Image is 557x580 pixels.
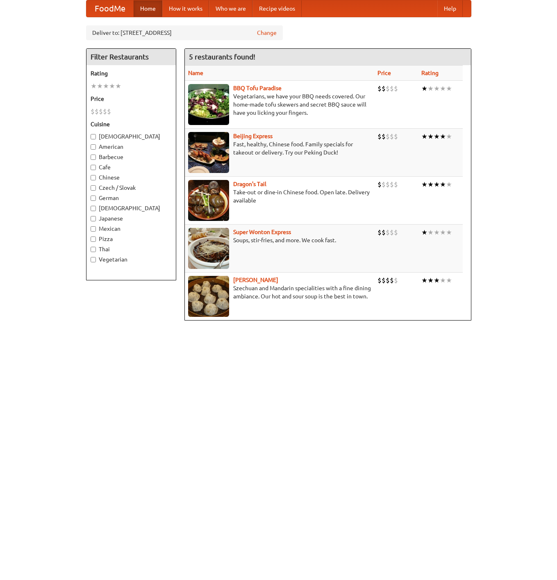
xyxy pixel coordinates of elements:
[91,196,96,201] input: German
[257,29,277,37] a: Change
[386,276,390,285] li: $
[103,107,107,116] li: $
[91,255,172,264] label: Vegetarian
[390,276,394,285] li: $
[446,132,452,141] li: ★
[440,228,446,237] li: ★
[434,132,440,141] li: ★
[421,70,439,76] a: Rating
[91,257,96,262] input: Vegetarian
[377,228,382,237] li: $
[91,107,95,116] li: $
[427,276,434,285] li: ★
[390,180,394,189] li: $
[386,84,390,93] li: $
[91,204,172,212] label: [DEMOGRAPHIC_DATA]
[91,163,172,171] label: Cafe
[91,214,172,223] label: Japanese
[233,133,273,139] a: Beijing Express
[91,155,96,160] input: Barbecue
[437,0,463,17] a: Help
[91,120,172,128] h5: Cuisine
[189,53,255,61] ng-pluralize: 5 restaurants found!
[377,84,382,93] li: $
[446,84,452,93] li: ★
[162,0,209,17] a: How it works
[434,84,440,93] li: ★
[103,82,109,91] li: ★
[91,143,172,151] label: American
[188,276,229,317] img: shandong.jpg
[446,180,452,189] li: ★
[421,84,427,93] li: ★
[91,69,172,77] h5: Rating
[440,276,446,285] li: ★
[188,84,229,125] img: tofuparadise.jpg
[434,180,440,189] li: ★
[91,194,172,202] label: German
[233,277,278,283] a: [PERSON_NAME]
[390,84,394,93] li: $
[427,228,434,237] li: ★
[91,247,96,252] input: Thai
[386,180,390,189] li: $
[382,228,386,237] li: $
[188,236,371,244] p: Soups, stir-fries, and more. We cook fast.
[382,180,386,189] li: $
[386,228,390,237] li: $
[427,84,434,93] li: ★
[440,180,446,189] li: ★
[233,181,266,187] a: Dragon's Tail
[109,82,115,91] li: ★
[440,84,446,93] li: ★
[188,140,371,157] p: Fast, healthy, Chinese food. Family specials for takeout or delivery. Try our Peking Duck!
[91,95,172,103] h5: Price
[91,245,172,253] label: Thai
[390,132,394,141] li: $
[97,82,103,91] li: ★
[91,144,96,150] input: American
[134,0,162,17] a: Home
[382,132,386,141] li: $
[91,134,96,139] input: [DEMOGRAPHIC_DATA]
[188,188,371,205] p: Take-out or dine-in Chinese food. Open late. Delivery available
[421,228,427,237] li: ★
[427,180,434,189] li: ★
[86,25,283,40] div: Deliver to: [STREET_ADDRESS]
[91,82,97,91] li: ★
[421,276,427,285] li: ★
[188,228,229,269] img: superwonton.jpg
[91,132,172,141] label: [DEMOGRAPHIC_DATA]
[252,0,302,17] a: Recipe videos
[377,180,382,189] li: $
[188,92,371,117] p: Vegetarians, we have your BBQ needs covered. Our home-made tofu skewers and secret BBQ sauce will...
[91,235,172,243] label: Pizza
[421,180,427,189] li: ★
[394,132,398,141] li: $
[188,284,371,300] p: Szechuan and Mandarin specialities with a fine dining ambiance. Our hot and sour soup is the best...
[86,49,176,65] h4: Filter Restaurants
[394,276,398,285] li: $
[382,276,386,285] li: $
[188,70,203,76] a: Name
[91,175,96,180] input: Chinese
[427,132,434,141] li: ★
[233,85,282,91] a: BBQ Tofu Paradise
[434,276,440,285] li: ★
[188,180,229,221] img: dragon.jpg
[394,180,398,189] li: $
[390,228,394,237] li: $
[394,228,398,237] li: $
[421,132,427,141] li: ★
[446,276,452,285] li: ★
[386,132,390,141] li: $
[91,225,172,233] label: Mexican
[377,276,382,285] li: $
[91,165,96,170] input: Cafe
[95,107,99,116] li: $
[99,107,103,116] li: $
[188,132,229,173] img: beijing.jpg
